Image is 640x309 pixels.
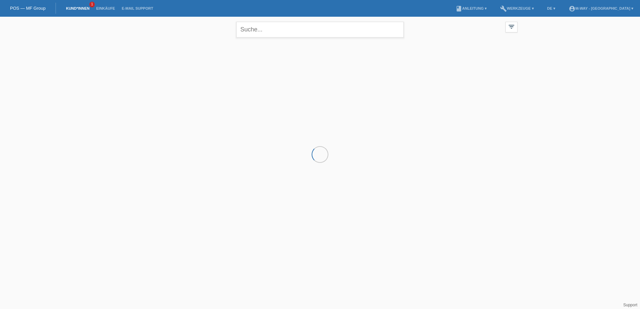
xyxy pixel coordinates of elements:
[508,23,515,30] i: filter_list
[118,6,157,10] a: E-Mail Support
[93,6,118,10] a: Einkäufe
[497,6,537,10] a: buildWerkzeuge ▾
[10,6,46,11] a: POS — MF Group
[544,6,559,10] a: DE ▾
[236,22,404,37] input: Suche...
[500,5,507,12] i: build
[89,2,95,7] span: 1
[623,303,637,307] a: Support
[456,5,462,12] i: book
[569,5,575,12] i: account_circle
[63,6,93,10] a: Kund*innen
[565,6,637,10] a: account_circlem-way - [GEOGRAPHIC_DATA] ▾
[452,6,490,10] a: bookAnleitung ▾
